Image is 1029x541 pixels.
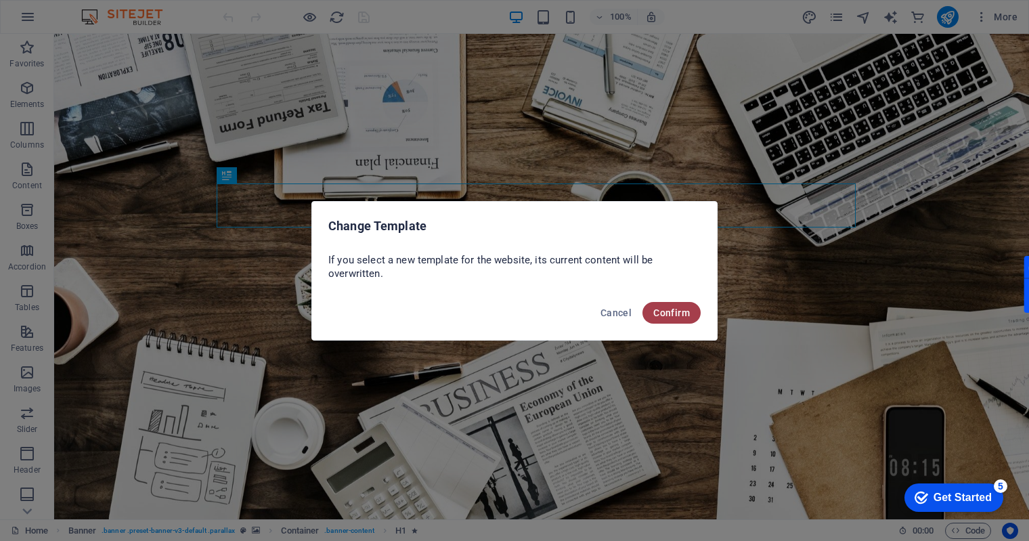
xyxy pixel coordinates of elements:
div: Get Started [40,15,98,27]
div: Get Started 5 items remaining, 0% complete [11,7,110,35]
button: Cancel [595,302,637,324]
span: Confirm [653,307,690,318]
h2: Change Template [328,218,701,234]
div: 5 [100,3,114,16]
span: Cancel [600,307,632,318]
button: Confirm [642,302,701,324]
p: If you select a new template for the website, its current content will be overwritten. [328,253,701,280]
